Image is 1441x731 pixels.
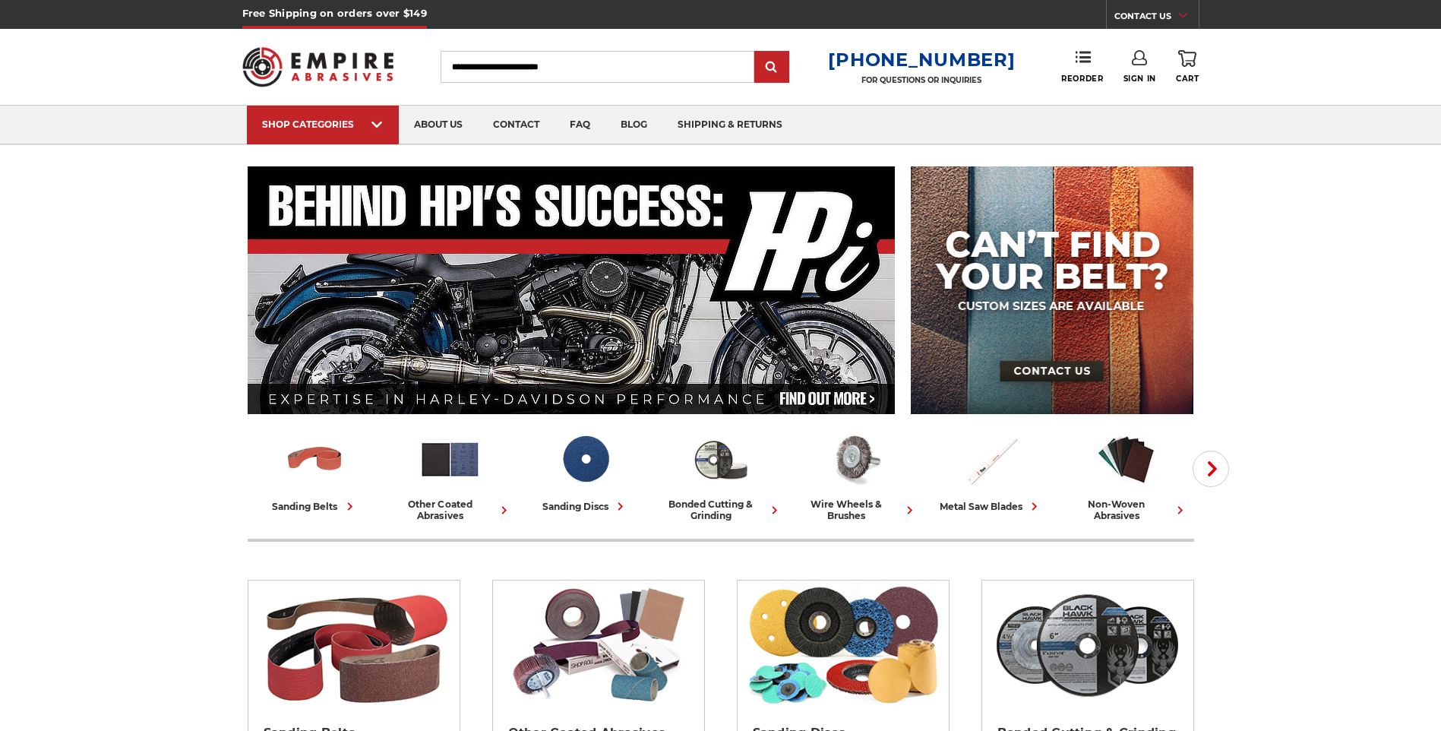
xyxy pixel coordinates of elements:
img: Wire Wheels & Brushes [824,428,887,491]
div: sanding discs [542,498,628,514]
a: metal saw blades [930,428,1053,514]
img: Sanding Discs [554,428,617,491]
div: sanding belts [273,498,358,514]
a: blog [605,106,662,144]
span: Reorder [1061,74,1103,84]
img: Other Coated Abrasives [500,581,697,710]
div: bonded cutting & grinding [659,498,782,521]
a: bonded cutting & grinding [659,428,782,521]
img: Banner for an interview featuring Horsepower Inc who makes Harley performance upgrades featured o... [248,166,896,414]
img: Empire Abrasives [242,37,394,97]
a: about us [399,106,478,144]
div: wire wheels & brushes [795,498,918,521]
div: other coated abrasives [389,498,512,521]
a: wire wheels & brushes [795,428,918,521]
a: sanding belts [254,428,377,514]
img: Non-woven Abrasives [1095,428,1158,491]
a: faq [555,106,605,144]
div: SHOP CATEGORIES [262,119,384,130]
a: contact [478,106,555,144]
span: Cart [1176,74,1199,84]
a: [PHONE_NUMBER] [828,49,1015,71]
input: Submit [757,52,787,83]
img: promo banner for custom belts. [911,166,1193,414]
img: Sanding Belts [255,581,452,710]
img: Bonded Cutting & Grinding [989,581,1186,710]
img: Sanding Belts [283,428,346,491]
a: CONTACT US [1114,8,1199,29]
img: Bonded Cutting & Grinding [689,428,752,491]
span: Sign In [1123,74,1156,84]
a: other coated abrasives [389,428,512,521]
a: shipping & returns [662,106,798,144]
a: sanding discs [524,428,647,514]
a: Cart [1176,50,1199,84]
a: non-woven abrasives [1065,428,1188,521]
div: non-woven abrasives [1065,498,1188,521]
a: Reorder [1061,50,1103,83]
img: Sanding Discs [744,581,941,710]
img: Metal Saw Blades [959,428,1022,491]
div: metal saw blades [940,498,1042,514]
button: Next [1193,451,1229,487]
p: FOR QUESTIONS OR INQUIRIES [828,75,1015,85]
img: Other Coated Abrasives [419,428,482,491]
